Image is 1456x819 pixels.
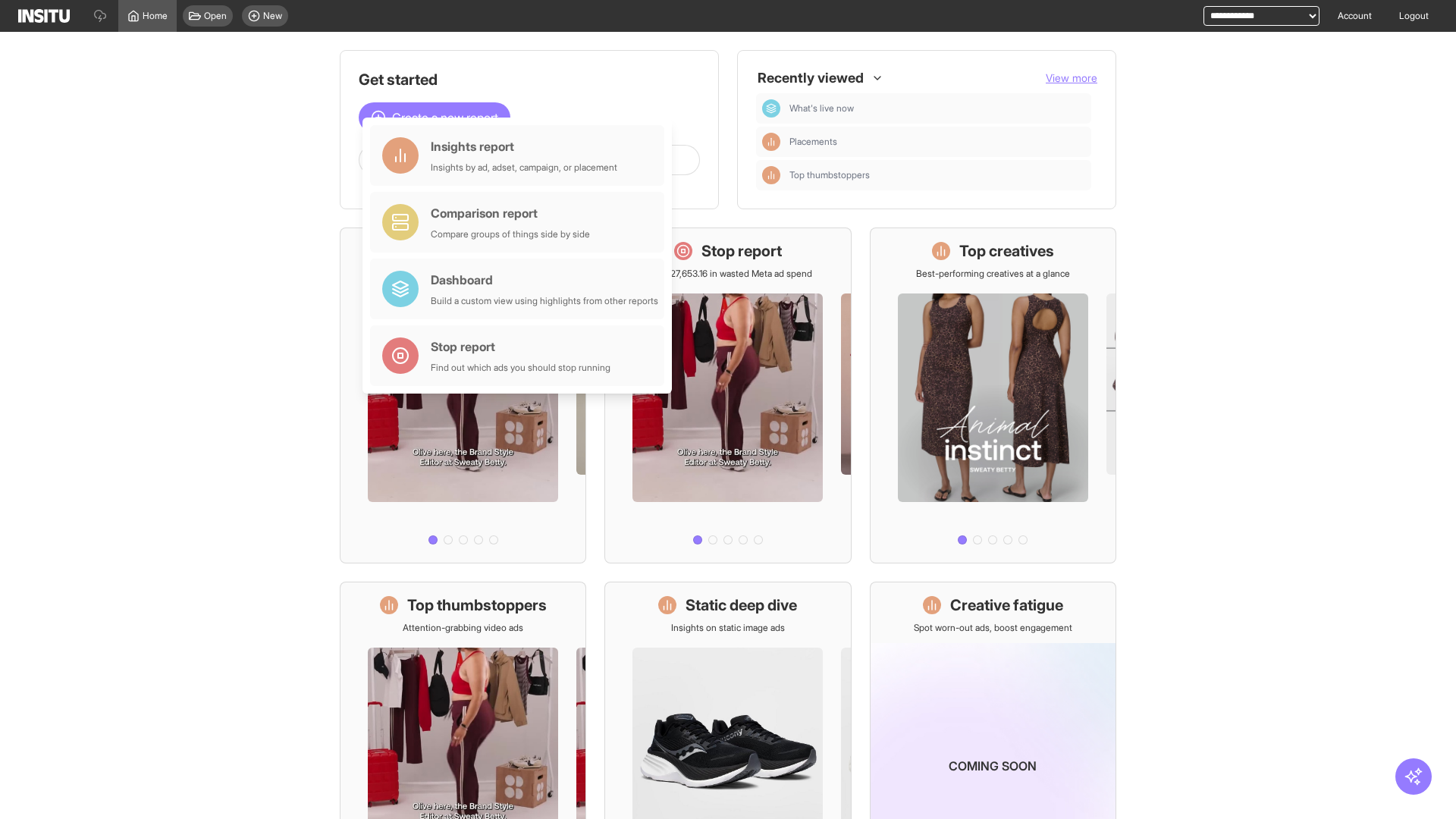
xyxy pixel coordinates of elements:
img: Logo [18,9,70,23]
p: Insights on static image ads [671,622,785,634]
div: Insights by ad, adset, campaign, or placement [431,162,617,174]
a: Stop reportSave £27,653.16 in wasted Meta ad spend [604,227,851,563]
p: Best-performing creatives at a glance [916,268,1070,280]
p: Save £27,653.16 in wasted Meta ad spend [643,268,812,280]
span: Home [143,10,168,22]
span: Create a new report [392,108,498,127]
span: Open [204,10,227,22]
div: Compare groups of things side by side [431,228,590,240]
a: Top creativesBest-performing creatives at a glance [870,227,1116,563]
div: Dashboard [762,99,780,118]
span: Placements [789,136,837,148]
span: View more [1046,71,1097,84]
div: Comparison report [431,204,590,222]
div: Insights [762,166,780,184]
button: View more [1046,71,1097,86]
h1: Top creatives [959,240,1054,262]
span: Placements [789,136,1085,148]
span: New [263,10,282,22]
button: Create a new report [359,102,510,133]
p: Attention-grabbing video ads [403,622,523,634]
div: Build a custom view using highlights from other reports [431,295,658,307]
div: Insights [762,133,780,151]
div: Insights report [431,137,617,155]
span: Top thumbstoppers [789,169,1085,181]
a: What's live nowSee all active ads instantly [340,227,586,563]
h1: Stop report [701,240,782,262]
h1: Static deep dive [686,595,797,616]
div: Find out which ads you should stop running [431,362,610,374]
h1: Top thumbstoppers [407,595,547,616]
div: Stop report [431,337,610,356]
span: What's live now [789,102,854,115]
div: Dashboard [431,271,658,289]
h1: Get started [359,69,700,90]
span: Top thumbstoppers [789,169,870,181]
span: What's live now [789,102,1085,115]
